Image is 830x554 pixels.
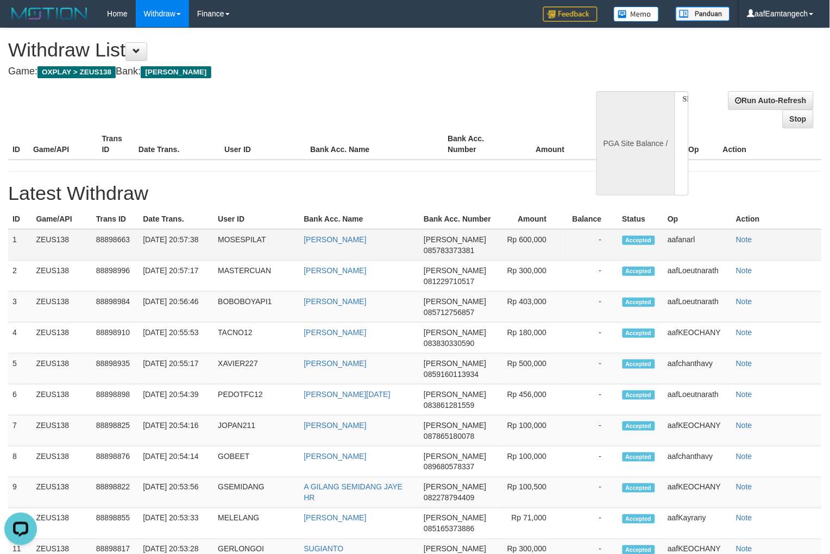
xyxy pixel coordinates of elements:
span: 085712756857 [424,308,474,317]
a: [PERSON_NAME] [304,421,367,430]
span: [PERSON_NAME] [424,235,486,244]
td: - [563,385,618,415]
th: Balance [563,209,618,229]
td: aafLoeutnarath [663,292,732,323]
th: Action [732,209,822,229]
td: Rp 600,000 [498,229,563,261]
td: 88898996 [92,261,139,292]
th: Trans ID [92,209,139,229]
td: 88898935 [92,354,139,385]
span: Accepted [622,421,655,431]
span: 085783373381 [424,246,474,255]
a: Note [736,235,752,244]
td: 88898855 [92,508,139,539]
a: Note [736,359,752,368]
span: 085165373886 [424,525,474,533]
td: 88898663 [92,229,139,261]
a: Note [736,452,752,461]
td: 1 [8,229,32,261]
td: 88898825 [92,415,139,446]
h1: Latest Withdraw [8,182,822,204]
a: [PERSON_NAME][DATE] [304,390,391,399]
td: - [563,508,618,539]
td: 8 [8,446,32,477]
td: ZEUS138 [32,292,91,323]
th: Amount [512,129,581,160]
a: Note [736,483,752,492]
a: Note [736,545,752,553]
span: Accepted [622,360,655,369]
th: Game/API [32,209,91,229]
span: [PERSON_NAME] [424,483,486,492]
span: [PERSON_NAME] [424,266,486,275]
td: 9 [8,477,32,508]
td: 88898822 [92,477,139,508]
span: 083830330590 [424,339,474,348]
td: GOBEET [213,446,299,477]
a: [PERSON_NAME] [304,235,367,244]
img: MOTION_logo.png [8,5,91,22]
th: Trans ID [97,129,134,160]
img: panduan.png [676,7,730,21]
td: Rp 300,000 [498,261,563,292]
span: 081229710517 [424,277,474,286]
td: ZEUS138 [32,477,91,508]
button: Open LiveChat chat widget [4,4,37,37]
div: PGA Site Balance / [596,91,675,196]
td: TACNO12 [213,323,299,354]
td: - [563,446,618,477]
td: PEDOTFC12 [213,385,299,415]
span: Accepted [622,514,655,524]
td: - [563,477,618,508]
td: 5 [8,354,32,385]
span: [PERSON_NAME] [424,452,486,461]
span: 083861281559 [424,401,474,410]
td: [DATE] 20:54:39 [139,385,213,415]
td: Rp 180,000 [498,323,563,354]
td: ZEUS138 [32,323,91,354]
span: [PERSON_NAME] [424,545,486,553]
img: Button%20Memo.svg [614,7,659,22]
td: Rp 100,000 [498,446,563,477]
td: 88898984 [92,292,139,323]
span: Accepted [622,329,655,338]
td: 2 [8,261,32,292]
span: Accepted [622,236,655,245]
td: ZEUS138 [32,229,91,261]
td: aafchanthavy [663,354,732,385]
td: 6 [8,385,32,415]
h4: Game: Bank: [8,66,543,77]
td: [DATE] 20:53:33 [139,508,213,539]
td: aafLoeutnarath [663,261,732,292]
td: - [563,415,618,446]
span: 082278794409 [424,494,474,502]
span: Accepted [622,298,655,307]
td: aafKEOCHANY [663,323,732,354]
td: 88898910 [92,323,139,354]
th: Bank Acc. Name [306,129,443,160]
th: Status [618,209,664,229]
span: [PERSON_NAME] [424,359,486,368]
span: OXPLAY > ZEUS138 [37,66,116,78]
td: ZEUS138 [32,446,91,477]
span: [PERSON_NAME] [424,390,486,399]
a: Note [736,328,752,337]
a: A GILANG SEMIDANG JAYE HR [304,483,403,502]
td: ZEUS138 [32,508,91,539]
a: Note [736,390,752,399]
td: ZEUS138 [32,415,91,446]
span: [PERSON_NAME] [424,514,486,522]
a: [PERSON_NAME] [304,266,367,275]
td: aafLoeutnarath [663,385,732,415]
th: Amount [498,209,563,229]
td: Rp 403,000 [498,292,563,323]
h1: Withdraw List [8,39,543,61]
span: Accepted [622,267,655,276]
a: [PERSON_NAME] [304,359,367,368]
th: Balance [581,129,644,160]
td: [DATE] 20:57:38 [139,229,213,261]
td: MOSESPILAT [213,229,299,261]
a: Note [736,266,752,275]
td: aafchanthavy [663,446,732,477]
th: Bank Acc. Name [300,209,420,229]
